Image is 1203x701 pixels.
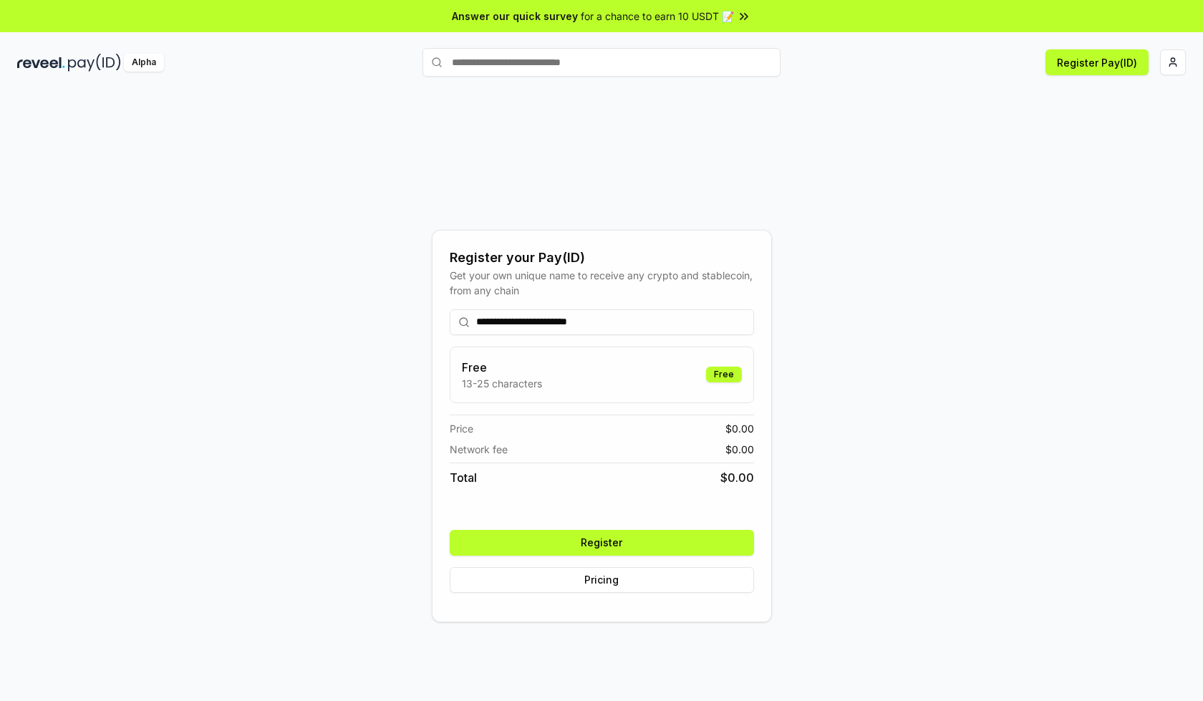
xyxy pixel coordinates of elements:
p: 13-25 characters [462,376,542,391]
button: Pricing [450,567,754,593]
h3: Free [462,359,542,376]
img: pay_id [68,54,121,72]
span: Total [450,469,477,486]
button: Register [450,530,754,556]
div: Get your own unique name to receive any crypto and stablecoin, from any chain [450,268,754,298]
span: $ 0.00 [725,421,754,436]
div: Register your Pay(ID) [450,248,754,268]
span: $ 0.00 [720,469,754,486]
span: Answer our quick survey [452,9,578,24]
div: Free [706,367,742,382]
span: for a chance to earn 10 USDT 📝 [581,9,734,24]
div: Alpha [124,54,164,72]
img: reveel_dark [17,54,65,72]
span: Network fee [450,442,508,457]
span: $ 0.00 [725,442,754,457]
button: Register Pay(ID) [1045,49,1149,75]
span: Price [450,421,473,436]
